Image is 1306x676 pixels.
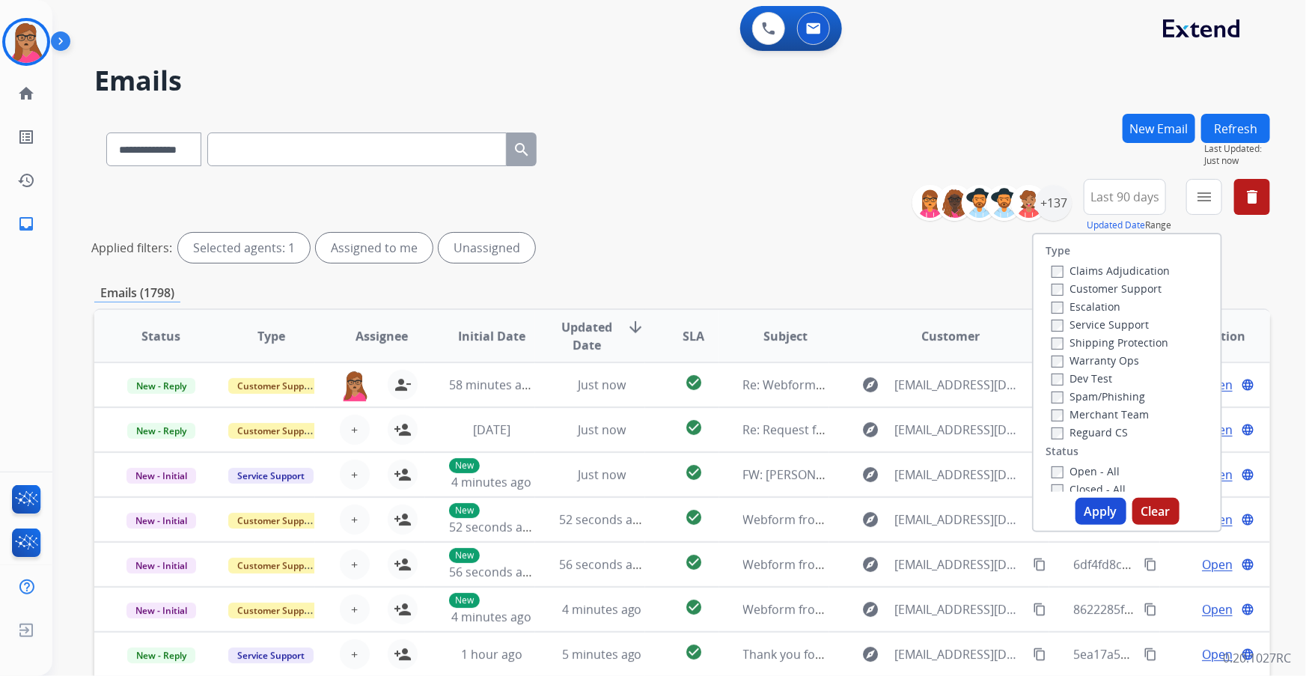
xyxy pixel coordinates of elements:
span: + [351,421,358,439]
span: Webform from [EMAIL_ADDRESS][DOMAIN_NAME] on [DATE] [743,511,1082,528]
span: Status [141,327,180,345]
span: Open [1202,555,1233,573]
p: 0.20.1027RC [1223,649,1291,667]
label: Closed - All [1052,482,1126,496]
mat-icon: content_copy [1144,648,1157,661]
span: Customer Support [228,378,326,394]
span: 4 minutes ago [451,609,531,625]
span: New - Initial [126,603,196,618]
mat-icon: check_circle [685,508,703,526]
input: Closed - All [1052,484,1064,496]
span: Updated Date [559,318,614,354]
span: Customer Support [228,558,326,573]
mat-icon: language [1241,468,1254,481]
span: Service Support [228,648,314,663]
span: [DATE] [473,421,510,438]
p: New [449,593,480,608]
mat-icon: check_circle [685,643,703,661]
span: Webform from [EMAIL_ADDRESS][DOMAIN_NAME] on [DATE] [743,556,1082,573]
span: 8622285f-b638-458b-a484-94e34201f2f0 [1073,601,1296,618]
span: + [351,555,358,573]
span: 52 seconds ago [559,511,647,528]
label: Open - All [1052,464,1120,478]
span: Service Support [228,468,314,484]
label: Warranty Ops [1052,353,1139,368]
mat-icon: person_add [394,466,412,484]
span: 56 seconds ago [559,556,647,573]
mat-icon: check_circle [685,374,703,392]
p: New [449,458,480,473]
span: New - Initial [126,513,196,529]
button: Apply [1075,498,1126,525]
span: Range [1087,219,1171,231]
mat-icon: delete [1243,188,1261,206]
mat-icon: person_add [394,600,412,618]
span: Open [1202,600,1233,618]
span: Re: Webform from [EMAIL_ADDRESS][DOMAIN_NAME] on [DATE] [743,377,1102,393]
span: Just now [578,421,626,438]
input: Spam/Phishing [1052,392,1064,404]
button: + [340,549,370,579]
span: 5 minutes ago [562,646,642,663]
span: 4 minutes ago [562,601,642,618]
p: New [449,503,480,518]
button: + [340,594,370,624]
span: Customer Support [228,423,326,439]
span: + [351,466,358,484]
span: FW: [PERSON_NAME] 089TACI300 PRJ002723970 [743,466,1009,483]
span: Initial Date [458,327,525,345]
span: + [351,511,358,529]
span: + [351,600,358,618]
mat-icon: explore [862,600,880,618]
mat-icon: check_circle [685,418,703,436]
label: Status [1046,444,1078,459]
span: 4 minutes ago [451,474,531,490]
span: 1 hour ago [461,646,522,663]
img: avatar [5,21,47,63]
mat-icon: person_add [394,555,412,573]
span: 58 minutes ago [449,377,536,393]
mat-icon: search [513,141,531,159]
div: Assigned to me [316,233,433,263]
span: Last 90 days [1090,194,1159,200]
button: Clear [1132,498,1180,525]
mat-icon: history [17,171,35,189]
mat-icon: check_circle [685,598,703,616]
span: Last Updated: [1204,143,1270,155]
label: Escalation [1052,299,1120,314]
input: Customer Support [1052,284,1064,296]
img: agent-avatar [340,370,370,401]
mat-icon: language [1241,558,1254,571]
label: Merchant Team [1052,407,1149,421]
input: Shipping Protection [1052,338,1064,350]
span: Customer Support [228,603,326,618]
input: Open - All [1052,466,1064,478]
mat-icon: content_copy [1144,603,1157,616]
span: Just now [1204,155,1270,167]
mat-icon: person_add [394,511,412,529]
span: Re: Request for photos [743,421,873,438]
span: New - Reply [127,423,195,439]
mat-icon: explore [862,555,880,573]
label: Dev Test [1052,371,1112,386]
label: Spam/Phishing [1052,389,1145,404]
input: Reguard CS [1052,427,1064,439]
div: +137 [1036,185,1072,221]
span: Subject [763,327,808,345]
button: + [340,639,370,669]
button: Last 90 days [1084,179,1166,215]
span: New - Initial [126,468,196,484]
mat-icon: menu [1195,188,1213,206]
mat-icon: list_alt [17,128,35,146]
button: Refresh [1201,114,1270,143]
span: Just now [578,466,626,483]
label: Claims Adjudication [1052,264,1170,278]
span: 52 seconds ago [449,519,537,535]
p: New [449,548,480,563]
label: Reguard CS [1052,425,1128,439]
mat-icon: language [1241,423,1254,436]
mat-icon: home [17,85,35,103]
span: [EMAIL_ADDRESS][DOMAIN_NAME] [895,600,1025,618]
label: Service Support [1052,317,1149,332]
button: + [340,505,370,535]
